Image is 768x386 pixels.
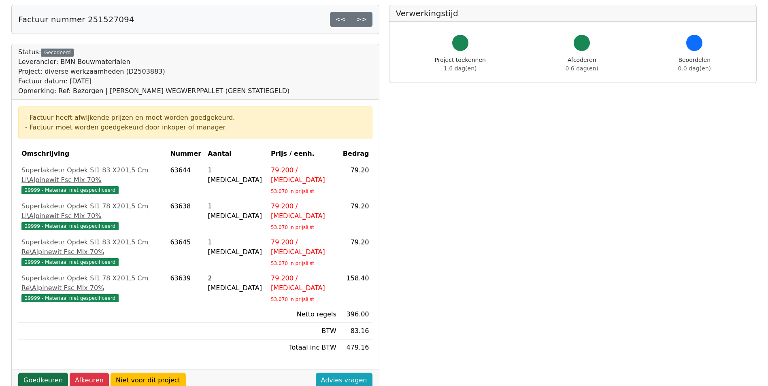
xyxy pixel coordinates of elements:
div: Superlakdeur Opdek Sl1 78 X201,5 Cm Re\Alpinewit Fsc Mix 70% [21,274,164,293]
span: 0.6 dag(en) [566,65,598,72]
div: 1 [MEDICAL_DATA] [208,201,264,221]
sub: 53.070 in prijslijst [271,225,314,230]
th: Omschrijving [18,146,167,162]
span: 29999 - Materiaal niet gespecificeerd [21,258,119,266]
sub: 53.070 in prijslijst [271,297,314,302]
sub: 53.070 in prijslijst [271,261,314,266]
th: Nummer [167,146,204,162]
div: - Factuur heeft afwijkende prijzen en moet worden goedgekeurd. [25,113,366,123]
a: Superlakdeur Opdek Sl1 83 X201,5 Cm Li\Alpinewit Fsc Mix 70%29999 - Materiaal niet gespecificeerd [21,165,164,195]
div: Superlakdeur Opdek Sl1 83 X201,5 Cm Re\Alpinewit Fsc Mix 70% [21,238,164,257]
td: 79.20 [340,234,372,270]
td: 79.20 [340,162,372,198]
div: 1 [MEDICAL_DATA] [208,238,264,257]
div: - Factuur moet worden goedgekeurd door inkoper of manager. [25,123,366,132]
span: 1.6 dag(en) [444,65,477,72]
td: 79.20 [340,198,372,234]
div: 79.200 / [MEDICAL_DATA] [271,238,336,257]
td: 63645 [167,234,204,270]
td: 479.16 [340,339,372,356]
span: 29999 - Materiaal niet gespecificeerd [21,294,119,302]
div: Opmerking: Ref: Bezorgen | [PERSON_NAME] WEGWERPPALLET (GEEN STATIEGELD) [18,86,289,96]
td: 396.00 [340,306,372,323]
span: 29999 - Materiaal niet gespecificeerd [21,186,119,194]
div: 79.200 / [MEDICAL_DATA] [271,274,336,293]
h5: Factuur nummer 251527094 [18,15,134,24]
div: Leverancier: BMN Bouwmaterialen [18,57,289,67]
th: Bedrag [340,146,372,162]
td: 63644 [167,162,204,198]
div: 2 [MEDICAL_DATA] [208,274,264,293]
a: << [330,12,351,27]
div: Beoordelen [678,56,711,73]
td: BTW [268,323,340,339]
h5: Verwerkingstijd [396,8,750,18]
div: Superlakdeur Opdek Sl1 83 X201,5 Cm Li\Alpinewit Fsc Mix 70% [21,165,164,185]
th: Prijs / eenh. [268,146,340,162]
div: Project toekennen [435,56,486,73]
td: Netto regels [268,306,340,323]
div: Project: diverse werkzaamheden (D2503883) [18,67,289,76]
a: Superlakdeur Opdek Sl1 78 X201,5 Cm Re\Alpinewit Fsc Mix 70%29999 - Materiaal niet gespecificeerd [21,274,164,303]
div: 79.200 / [MEDICAL_DATA] [271,165,336,185]
div: Gecodeerd [41,49,74,57]
a: Superlakdeur Opdek Sl1 78 X201,5 Cm Li\Alpinewit Fsc Mix 70%29999 - Materiaal niet gespecificeerd [21,201,164,231]
span: 0.0 dag(en) [678,65,711,72]
a: >> [351,12,372,27]
a: Superlakdeur Opdek Sl1 83 X201,5 Cm Re\Alpinewit Fsc Mix 70%29999 - Materiaal niet gespecificeerd [21,238,164,267]
div: Factuur datum: [DATE] [18,76,289,86]
sub: 53.070 in prijslijst [271,189,314,194]
th: Aantal [204,146,268,162]
div: 79.200 / [MEDICAL_DATA] [271,201,336,221]
div: Superlakdeur Opdek Sl1 78 X201,5 Cm Li\Alpinewit Fsc Mix 70% [21,201,164,221]
td: 63638 [167,198,204,234]
div: 1 [MEDICAL_DATA] [208,165,264,185]
span: 29999 - Materiaal niet gespecificeerd [21,222,119,230]
td: 158.40 [340,270,372,306]
td: 83.16 [340,323,372,339]
div: Afcoderen [566,56,598,73]
td: 63639 [167,270,204,306]
td: Totaal inc BTW [268,339,340,356]
div: Status: [18,47,289,96]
